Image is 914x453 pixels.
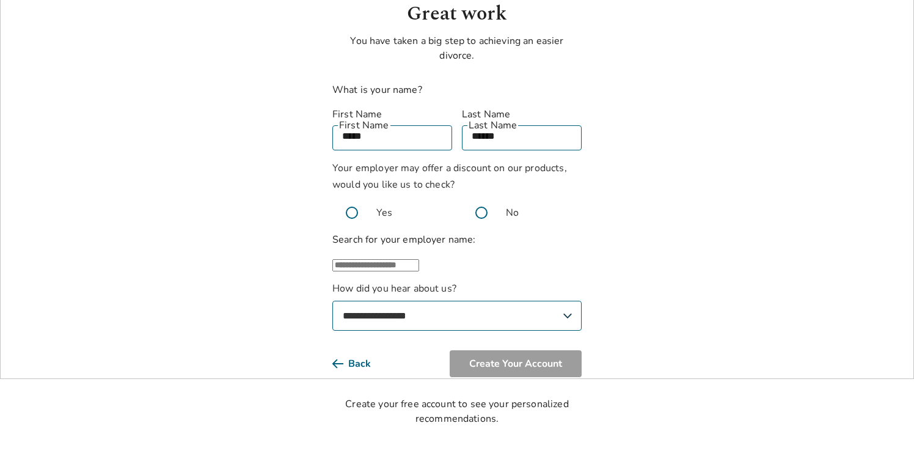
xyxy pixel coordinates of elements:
span: No [506,205,519,220]
div: Create your free account to see your personalized recommendations. [332,397,582,426]
span: Yes [376,205,392,220]
button: Create Your Account [450,350,582,377]
p: You have taken a big step to achieving an easier divorce. [332,34,582,63]
label: Last Name [462,107,582,122]
label: What is your name? [332,83,422,97]
span: Your employer may offer a discount on our products, would you like us to check? [332,161,567,191]
select: How did you hear about us? [332,301,582,331]
label: Search for your employer name: [332,233,476,246]
label: How did you hear about us? [332,281,582,331]
button: Back [332,350,390,377]
iframe: Chat Widget [853,394,914,453]
label: First Name [332,107,452,122]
